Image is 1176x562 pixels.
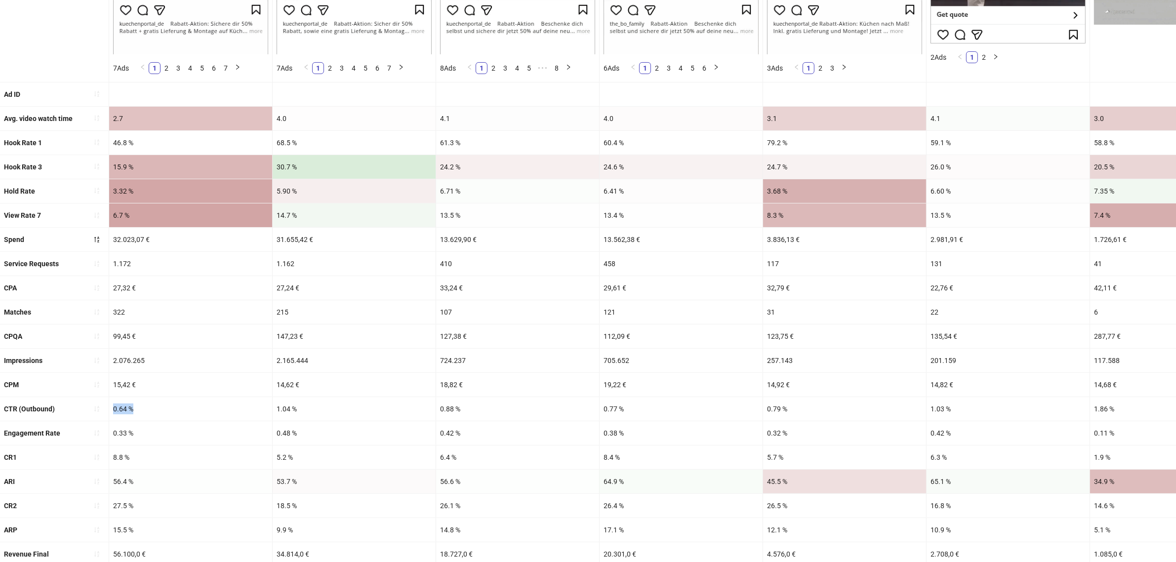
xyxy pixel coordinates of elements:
div: 27.5 % [109,494,272,518]
a: 5 [197,63,207,74]
a: 3 [500,63,511,74]
li: 4 [511,62,523,74]
b: CTR (Outbound) [4,405,55,413]
div: 24.7 % [763,155,926,179]
div: 53.7 % [273,470,436,493]
button: left [954,51,966,63]
li: Previous Page [627,62,639,74]
b: CR2 [4,502,17,510]
div: 18.5 % [273,494,436,518]
b: Impressions [4,357,42,364]
div: 4.0 [273,107,436,130]
div: 4.0 [600,107,763,130]
a: 5 [360,63,371,74]
li: 8 [551,62,563,74]
div: 201.159 [927,349,1090,372]
div: 117 [763,252,926,276]
div: 3.32 % [109,179,272,203]
li: 6 [371,62,383,74]
div: 9.9 % [273,518,436,542]
b: ARP [4,526,17,534]
a: 6 [208,63,219,74]
li: 4 [348,62,360,74]
div: 13.4 % [600,203,763,227]
div: 15,42 € [109,373,272,397]
div: 10.9 % [927,518,1090,542]
li: 1 [803,62,814,74]
li: 2 [161,62,172,74]
li: 2 [487,62,499,74]
div: 6.71 % [436,179,599,203]
div: 32,79 € [763,276,926,300]
b: Ad ID [4,90,20,98]
div: 61.3 % [436,131,599,155]
span: right [566,64,571,70]
span: left [140,64,146,70]
div: 31.655,42 € [273,228,436,251]
li: 3 [172,62,184,74]
div: 6.3 % [927,445,1090,469]
b: CR1 [4,453,17,461]
span: right [235,64,241,70]
div: 27,32 € [109,276,272,300]
div: 1.04 % [273,397,436,421]
a: 7 [384,63,395,74]
a: 2 [815,63,826,74]
span: sort-ascending [93,309,100,316]
li: 7 [383,62,395,74]
li: 1 [476,62,487,74]
div: 18,82 € [436,373,599,397]
div: 13.5 % [436,203,599,227]
b: Service Requests [4,260,59,268]
li: 2 [324,62,336,74]
span: right [713,64,719,70]
li: Previous Page [300,62,312,74]
a: 1 [149,63,160,74]
a: 1 [640,63,650,74]
div: 30.7 % [273,155,436,179]
button: right [232,62,243,74]
b: Avg. video watch time [4,115,73,122]
li: 3 [336,62,348,74]
b: Revenue Final [4,550,49,558]
b: Engagement Rate [4,429,60,437]
div: 13.629,90 € [436,228,599,251]
a: 3 [663,63,674,74]
div: 56.6 % [436,470,599,493]
span: sort-ascending [93,381,100,388]
a: 5 [524,63,534,74]
div: 32.023,07 € [109,228,272,251]
div: 0.77 % [600,397,763,421]
div: 6.4 % [436,445,599,469]
span: right [841,64,847,70]
b: CPQA [4,332,22,340]
span: sort-ascending [93,187,100,194]
a: 2 [161,63,172,74]
b: Hook Rate 1 [4,139,42,147]
div: 2.076.265 [109,349,272,372]
li: Next 5 Pages [535,62,551,74]
li: 3 [499,62,511,74]
a: 1 [476,63,487,74]
li: Previous Page [137,62,149,74]
span: left [957,54,963,60]
div: 3.836,13 € [763,228,926,251]
button: left [300,62,312,74]
li: 4 [184,62,196,74]
div: 2.7 [109,107,272,130]
li: 5 [360,62,371,74]
div: 0.42 % [436,421,599,445]
div: 17.1 % [600,518,763,542]
div: 123,75 € [763,324,926,348]
div: 16.8 % [927,494,1090,518]
a: 7 [220,63,231,74]
button: right [563,62,574,74]
li: 6 [698,62,710,74]
span: left [467,64,473,70]
li: Previous Page [954,51,966,63]
div: 64.9 % [600,470,763,493]
div: 215 [273,300,436,324]
li: 3 [663,62,675,74]
button: right [710,62,722,74]
a: 6 [372,63,383,74]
